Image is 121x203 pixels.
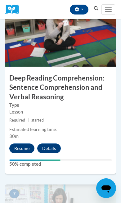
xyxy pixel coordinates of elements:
h3: Deep Reading Comprehension: Sentence Comprehension and Verbal Reasoning [5,73,116,102]
img: Course Image [5,5,116,67]
button: Details [37,143,61,153]
span: | [28,118,29,122]
img: Logo brand [5,5,23,14]
a: Cox Campus [5,5,23,14]
button: Resume [9,143,34,153]
iframe: Button to launch messaging window [96,178,116,198]
div: Lesson [9,109,112,115]
span: started [31,118,44,122]
span: 7 [9,189,19,198]
label: 50% completed [9,161,112,168]
div: Estimated learning time: [9,126,112,133]
label: Type [9,102,112,109]
button: Search [92,5,101,12]
div: Your progress [9,159,60,161]
span: 30m [9,134,19,139]
span: Required [9,118,25,122]
button: Account Settings [70,5,88,14]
